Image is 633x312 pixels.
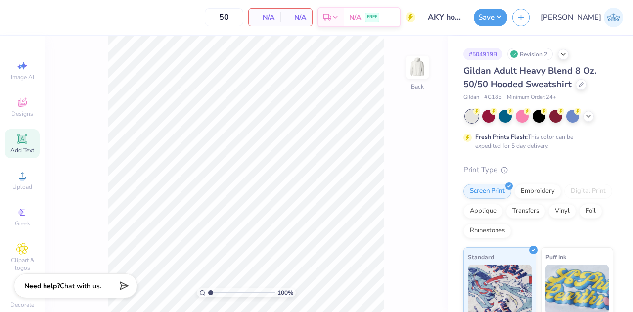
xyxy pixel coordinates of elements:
img: Back [407,57,427,77]
strong: Fresh Prints Flash: [475,133,528,141]
div: Vinyl [548,204,576,219]
span: [PERSON_NAME] [541,12,601,23]
div: Screen Print [463,184,511,199]
span: Upload [12,183,32,191]
span: Gildan [463,93,479,102]
span: Gildan Adult Heavy Blend 8 Oz. 50/50 Hooded Sweatshirt [463,65,596,90]
strong: Need help? [24,281,60,291]
div: # 504919B [463,48,502,60]
span: Puff Ink [545,252,566,262]
input: – – [205,8,243,26]
button: Save [474,9,507,26]
input: Untitled Design [420,7,469,27]
div: Print Type [463,164,613,176]
div: Rhinestones [463,223,511,238]
div: This color can be expedited for 5 day delivery. [475,133,597,150]
span: Standard [468,252,494,262]
div: Foil [579,204,602,219]
div: Revision 2 [507,48,553,60]
span: FREE [367,14,377,21]
span: Minimum Order: 24 + [507,93,556,102]
span: Image AI [11,73,34,81]
img: Janilyn Atanacio [604,8,623,27]
span: Add Text [10,146,34,154]
span: Chat with us. [60,281,101,291]
span: Clipart & logos [5,256,40,272]
span: N/A [255,12,274,23]
div: Back [411,82,424,91]
div: Transfers [506,204,545,219]
div: Embroidery [514,184,561,199]
span: # G185 [484,93,502,102]
span: Designs [11,110,33,118]
span: Decorate [10,301,34,309]
a: [PERSON_NAME] [541,8,623,27]
span: N/A [349,12,361,23]
span: 100 % [277,288,293,297]
div: Digital Print [564,184,612,199]
span: N/A [286,12,306,23]
span: Greek [15,220,30,227]
div: Applique [463,204,503,219]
